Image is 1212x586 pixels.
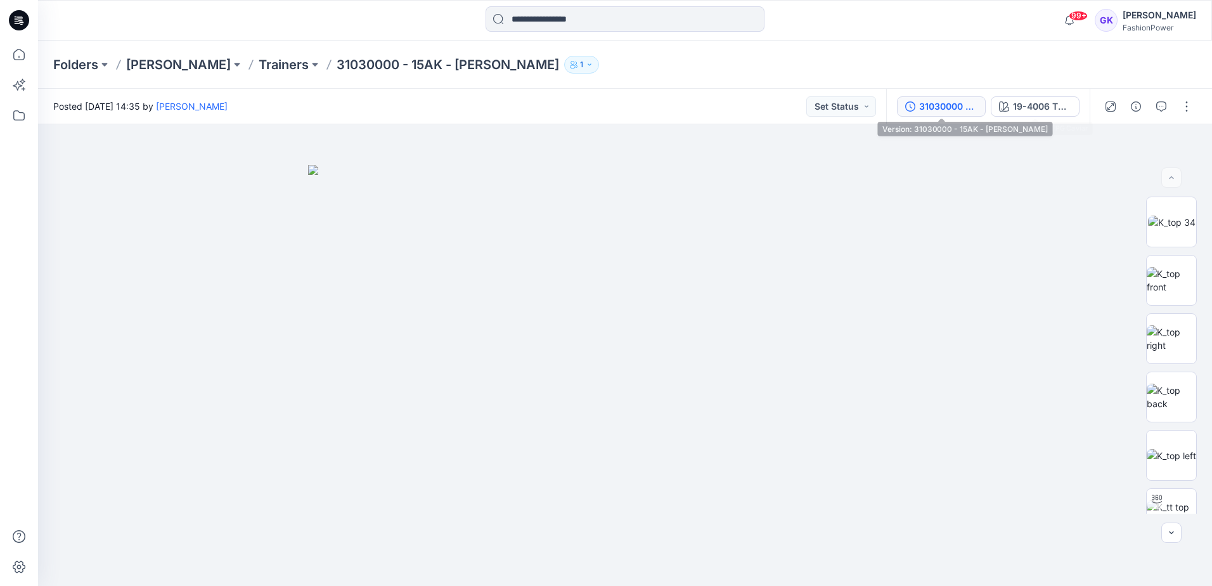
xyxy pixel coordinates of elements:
[1147,449,1196,462] img: K_top left
[1148,216,1196,229] img: K_top 34
[1147,325,1196,352] img: K_top right
[991,96,1080,117] button: 19-4006 TPG Caviar
[308,165,942,586] img: eyJhbGciOiJIUzI1NiIsImtpZCI6IjAiLCJzbHQiOiJzZXMiLCJ0eXAiOiJKV1QifQ.eyJkYXRhIjp7InR5cGUiOiJzdG9yYW...
[53,100,228,113] span: Posted [DATE] 14:35 by
[126,56,231,74] a: [PERSON_NAME]
[1147,267,1196,294] img: K_top front
[580,58,583,72] p: 1
[53,56,98,74] a: Folders
[259,56,309,74] a: Trainers
[1123,8,1196,23] div: [PERSON_NAME]
[564,56,599,74] button: 1
[1147,384,1196,410] img: K_top back
[1069,11,1088,21] span: 99+
[156,101,228,112] a: [PERSON_NAME]
[1126,96,1146,117] button: Details
[1095,9,1118,32] div: GK
[919,100,977,114] div: 31030000 - 15AK - Dion
[337,56,559,74] p: 31030000 - 15AK - [PERSON_NAME]
[897,96,986,117] button: 31030000 - 15AK - [PERSON_NAME]
[1123,23,1196,32] div: FashionPower
[1147,500,1196,527] img: K_tt top 2
[1013,100,1071,114] div: 19-4006 TPG Caviar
